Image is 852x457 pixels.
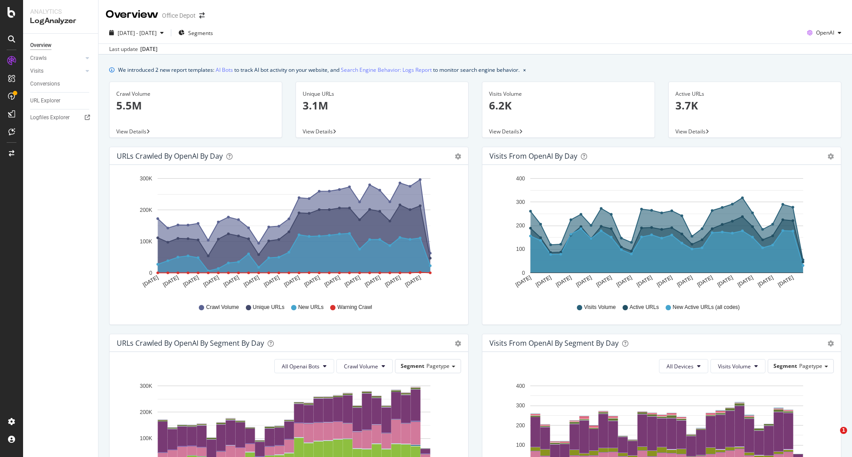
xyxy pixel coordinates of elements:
text: [DATE] [635,274,653,288]
a: Search Engine Behavior: Logs Report [341,65,432,74]
span: OpenAI [816,29,834,36]
span: Pagetype [426,362,450,370]
text: [DATE] [364,274,382,288]
text: [DATE] [777,274,795,288]
div: Last update [109,45,158,53]
span: Visits Volume [584,304,616,311]
div: arrow-right-arrow-left [199,12,205,19]
svg: A chart. [117,172,458,295]
span: View Details [116,128,146,135]
div: Unique URLs [303,90,461,98]
button: Crawl Volume [336,359,393,373]
span: View Details [303,128,333,135]
p: 6.2K [489,98,648,113]
button: close banner [521,63,528,76]
text: [DATE] [243,274,260,288]
span: View Details [675,128,706,135]
p: 3.7K [675,98,834,113]
a: Logfiles Explorer [30,113,92,122]
span: View Details [489,128,519,135]
text: 300 [516,199,525,205]
text: 200 [516,223,525,229]
text: [DATE] [737,274,754,288]
a: Visits [30,66,83,76]
span: New URLs [298,304,323,311]
text: [DATE] [283,274,301,288]
div: Visits from OpenAI by day [489,152,577,160]
a: Crawls [30,54,83,63]
span: Warning Crawl [337,304,372,311]
div: gear [455,153,461,160]
button: All Openai Bots [274,359,334,373]
text: [DATE] [323,274,341,288]
div: Office Depot [162,11,196,20]
iframe: Intercom live chat [822,427,843,448]
span: Unique URLs [253,304,284,311]
a: AI Bots [216,65,233,74]
text: [DATE] [514,274,532,288]
span: Segment [773,362,797,370]
text: 100 [516,246,525,253]
text: 300K [140,383,152,389]
div: gear [828,340,834,347]
span: Segment [401,362,424,370]
text: [DATE] [615,274,633,288]
div: URL Explorer [30,96,60,105]
text: [DATE] [696,274,714,288]
text: 300 [516,402,525,409]
text: [DATE] [142,274,159,288]
text: 200 [516,422,525,429]
text: 100K [140,436,152,442]
div: We introduced 2 new report templates: to track AI bot activity on your website, and to monitor se... [118,65,520,74]
text: 0 [522,270,525,276]
div: URLs Crawled by OpenAI By Segment By Day [117,339,264,348]
div: Logfiles Explorer [30,113,70,122]
text: [DATE] [595,274,613,288]
text: [DATE] [343,274,361,288]
text: 400 [516,383,525,389]
text: [DATE] [656,274,674,288]
text: 300K [140,176,152,182]
div: Analytics [30,7,91,16]
div: Visits from OpenAI By Segment By Day [489,339,619,348]
span: 1 [840,427,847,434]
span: New Active URLs (all codes) [673,304,740,311]
p: 5.5M [116,98,275,113]
text: 200K [140,409,152,415]
a: URL Explorer [30,96,92,105]
text: [DATE] [575,274,593,288]
span: [DATE] - [DATE] [118,29,157,37]
span: Segments [188,29,213,37]
div: gear [828,153,834,160]
div: gear [455,340,461,347]
div: Conversions [30,79,60,89]
button: OpenAI [804,26,845,40]
span: Visits Volume [718,363,751,370]
button: [DATE] - [DATE] [106,26,167,40]
a: Conversions [30,79,92,89]
div: Overview [106,7,158,22]
span: Pagetype [799,362,822,370]
text: [DATE] [757,274,774,288]
div: Visits [30,66,43,76]
button: All Devices [659,359,708,373]
div: Visits Volume [489,90,648,98]
div: A chart. [489,172,831,295]
p: 3.1M [303,98,461,113]
div: Active URLs [675,90,834,98]
text: [DATE] [384,274,402,288]
div: Crawls [30,54,47,63]
div: info banner [109,65,841,74]
div: URLs Crawled by OpenAI by day [117,152,223,160]
span: All Openai Bots [282,363,319,370]
text: [DATE] [676,274,694,288]
text: [DATE] [555,274,572,288]
text: 400 [516,176,525,182]
text: [DATE] [202,274,220,288]
span: Crawl Volume [206,304,239,311]
a: Overview [30,41,92,50]
text: [DATE] [303,274,321,288]
button: Visits Volume [710,359,765,373]
span: Active URLs [630,304,659,311]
